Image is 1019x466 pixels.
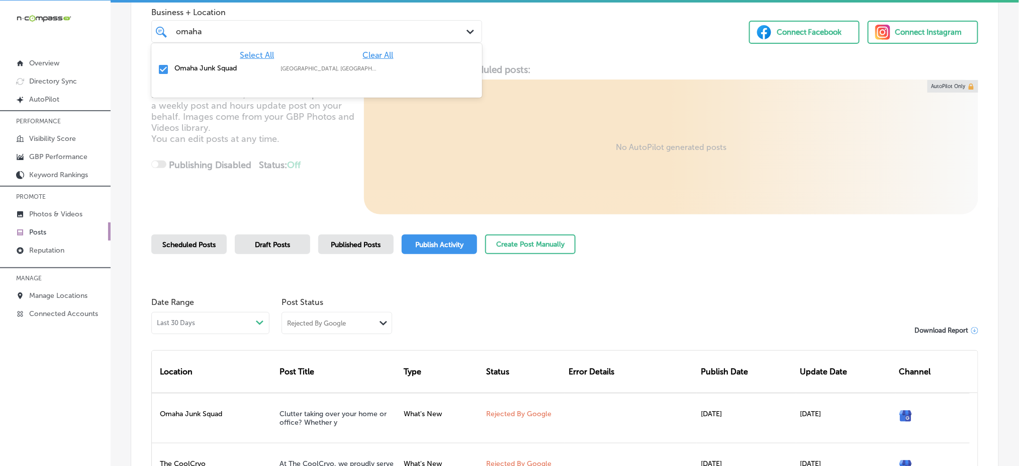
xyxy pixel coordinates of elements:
[482,351,565,393] div: Status
[400,393,482,443] div: What's New
[282,297,392,307] span: Post Status
[363,50,394,60] span: Clear All
[796,351,895,393] div: Update Date
[275,351,399,393] div: Post Title
[29,228,46,237] p: Posts
[486,410,551,418] a: Rejected By Google
[331,241,381,249] span: Published Posts
[777,25,842,40] div: Connect Facebook
[152,351,275,393] div: Location
[565,351,697,393] div: Error Details
[280,410,387,427] a: Clutter taking over your home or office? Whether y
[485,235,576,254] button: Create Post Manually
[162,241,216,249] span: Scheduled Posts
[287,319,346,328] div: Rejected By Google
[400,351,482,393] div: Type
[174,64,270,72] label: Omaha Junk Squad
[29,95,59,104] p: AutoPilot
[29,134,76,143] p: Visibility Score
[16,14,71,23] img: 660ab0bf-5cc7-4cb8-ba1c-48b5ae0f18e60NCTV_CLogo_TV_Black_-500x88.png
[255,241,290,249] span: Draft Posts
[157,319,195,327] span: Last 30 Days
[697,393,796,443] div: [DATE]
[29,152,87,161] p: GBP Performance
[415,241,464,249] span: Publish Activity
[29,291,87,300] p: Manage Locations
[281,65,377,72] label: Omaha, NE, USA | Wahoo, NE, USA | Gretna, NE, USA | Bellevue, NE, USA | La Vista, NE, USA | Papil...
[152,393,275,443] div: Omaha Junk Squad
[29,77,77,86] p: Directory Sync
[796,393,895,443] div: [DATE]
[151,8,482,17] span: Business + Location
[749,21,860,44] button: Connect Facebook
[915,327,969,334] span: Download Report
[29,210,82,218] p: Photos & Videos
[895,25,962,40] div: Connect Instagram
[868,21,978,44] button: Connect Instagram
[29,171,88,179] p: Keyword Rankings
[895,351,970,393] div: Channel
[29,309,98,318] p: Connected Accounts
[240,50,274,60] span: Select All
[151,297,194,307] label: Date Range
[29,246,64,255] p: Reputation
[697,351,796,393] div: Publish Date
[29,59,59,67] p: Overview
